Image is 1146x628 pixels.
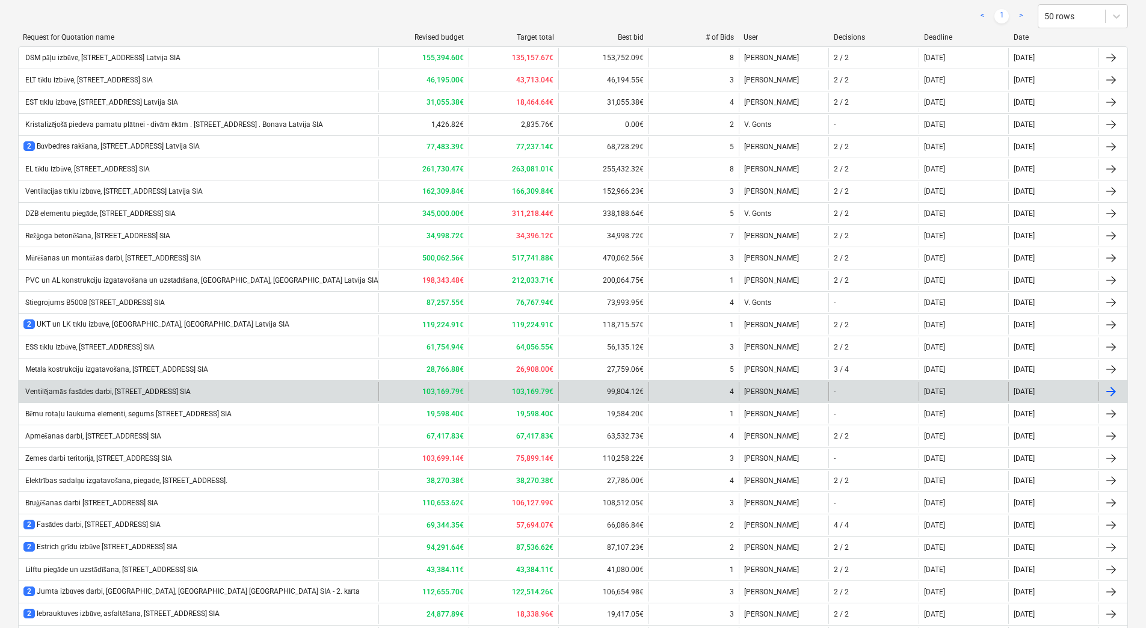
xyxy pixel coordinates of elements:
[924,232,945,240] div: [DATE]
[924,165,945,173] div: [DATE]
[1014,9,1028,23] a: Next page
[516,454,553,463] b: 75,899.14€
[739,48,829,67] div: [PERSON_NAME]
[730,454,734,463] div: 3
[422,387,464,396] b: 103,169.79€
[23,120,323,129] div: Kristalizējošā piedeva pamatu plātnei - divām ēkām . [STREET_ADDRESS] . Bonava Latvija SIA
[558,426,648,446] div: 63,532.73€
[730,565,734,574] div: 1
[924,543,945,552] div: [DATE]
[834,432,849,440] div: 2 / 2
[1014,232,1035,240] div: [DATE]
[558,70,648,90] div: 46,194.55€
[558,382,648,401] div: 99,804.12€
[924,588,945,596] div: [DATE]
[834,54,849,62] div: 2 / 2
[558,493,648,513] div: 108,512.05€
[1014,254,1035,262] div: [DATE]
[23,476,227,485] div: Elektrības sadalņu izgatavošana, piegade, [STREET_ADDRESS].
[834,365,849,374] div: 3 / 4
[427,610,464,618] b: 24,877.89€
[1014,454,1035,463] div: [DATE]
[924,365,945,374] div: [DATE]
[558,582,648,602] div: 106,654.98€
[834,232,849,240] div: 2 / 2
[427,232,464,240] b: 34,998.72€
[558,449,648,468] div: 110,258.22€
[1014,343,1035,351] div: [DATE]
[924,499,945,507] div: [DATE]
[924,298,945,307] div: [DATE]
[1014,187,1035,195] div: [DATE]
[23,586,35,596] span: 2
[834,454,836,463] div: -
[422,209,464,218] b: 345,000.00€
[924,565,945,574] div: [DATE]
[427,298,464,307] b: 87,257.55€
[23,542,35,552] span: 2
[516,610,553,618] b: 18,338.96€
[834,476,849,485] div: 2 / 2
[427,98,464,106] b: 31,055.38€
[1014,33,1094,42] div: Date
[730,588,734,596] div: 3
[378,115,469,134] div: 1,426.82€
[994,9,1009,23] a: Page 1 is your current page
[558,226,648,245] div: 34,998.72€
[558,337,648,357] div: 56,135.12€
[473,33,554,42] div: Target total
[730,187,734,195] div: 3
[516,543,553,552] b: 87,536.62€
[558,471,648,490] div: 27,786.00€
[1014,565,1035,574] div: [DATE]
[23,54,180,63] div: DSM pāļu izbūve, [STREET_ADDRESS] Latvija SIA
[516,76,553,84] b: 43,713.04€
[834,343,849,351] div: 2 / 2
[422,588,464,596] b: 112,655.70€
[924,410,945,418] div: [DATE]
[427,565,464,574] b: 43,384.11€
[730,232,734,240] div: 7
[516,476,553,485] b: 38,270.38€
[739,605,829,624] div: [PERSON_NAME]
[834,410,836,418] div: -
[1014,432,1035,440] div: [DATE]
[23,609,35,618] span: 2
[834,499,836,507] div: -
[834,565,849,574] div: 2 / 2
[564,33,644,42] div: Best bid
[558,159,648,179] div: 255,432.32€
[730,254,734,262] div: 3
[739,449,829,468] div: [PERSON_NAME]
[739,538,829,557] div: [PERSON_NAME]
[924,343,945,351] div: [DATE]
[739,226,829,245] div: [PERSON_NAME]
[23,343,155,352] div: ESS tīklu izbūve, [STREET_ADDRESS] SIA
[730,365,734,374] div: 5
[512,254,553,262] b: 517,741.88€
[516,521,553,529] b: 57,694.07€
[834,187,849,195] div: 2 / 2
[739,159,829,179] div: [PERSON_NAME]
[422,165,464,173] b: 261,730.47€
[427,543,464,552] b: 94,291.64€
[924,610,945,618] div: [DATE]
[558,605,648,624] div: 19,417.05€
[23,542,177,552] div: Estrich grīdu izbūve [STREET_ADDRESS] SIA
[730,343,734,351] div: 3
[1014,98,1035,106] div: [DATE]
[23,298,165,307] div: Stiegrojums B500B [STREET_ADDRESS] SIA
[23,387,191,396] div: Ventilējamās fasādes darbi, [STREET_ADDRESS] SIA
[744,33,824,42] div: User
[730,276,734,285] div: 1
[23,410,232,419] div: Bērnu rotaļu laukuma elementi, segums [STREET_ADDRESS] SIA
[834,276,849,285] div: 2 / 2
[516,432,553,440] b: 67,417.83€
[1014,321,1035,329] div: [DATE]
[730,98,734,106] div: 4
[834,321,849,329] div: 2 / 2
[739,70,829,90] div: [PERSON_NAME]
[23,165,150,174] div: EL tīklu izbūve, [STREET_ADDRESS] SIA
[924,387,945,396] div: [DATE]
[739,516,829,535] div: [PERSON_NAME]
